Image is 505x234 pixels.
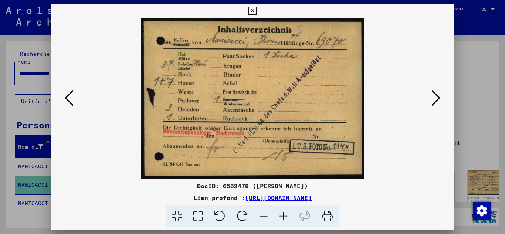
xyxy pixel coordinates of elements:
font: DocID: 6562478 ([PERSON_NAME]) [197,182,308,190]
img: Modifier [473,202,491,220]
a: [URL][DOMAIN_NAME] [245,194,312,201]
font: Lien profond : [193,194,245,201]
img: 001.jpg [76,18,430,179]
